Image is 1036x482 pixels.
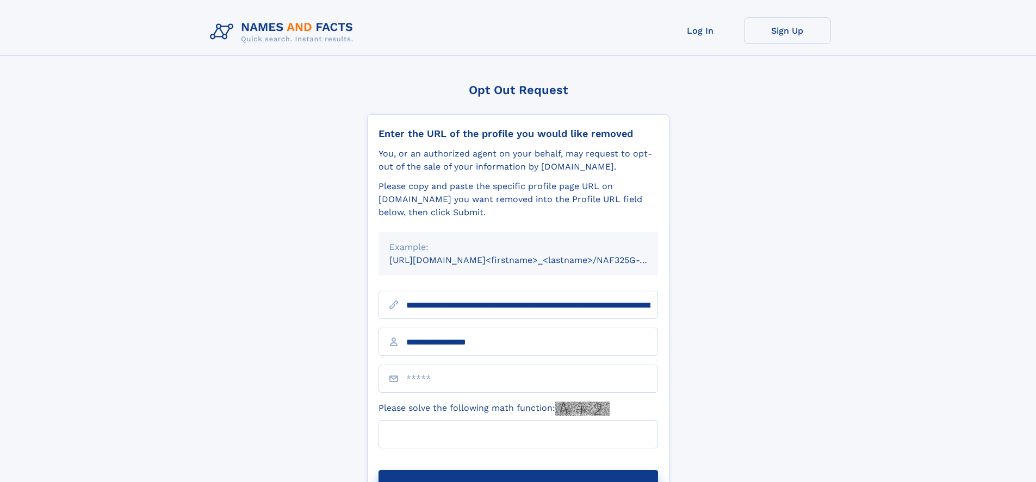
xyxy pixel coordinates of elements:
[379,402,610,416] label: Please solve the following math function:
[206,17,362,47] img: Logo Names and Facts
[367,83,669,97] div: Opt Out Request
[744,17,831,44] a: Sign Up
[379,128,658,140] div: Enter the URL of the profile you would like removed
[389,241,647,254] div: Example:
[379,180,658,219] div: Please copy and paste the specific profile page URL on [DOMAIN_NAME] you want removed into the Pr...
[379,147,658,173] div: You, or an authorized agent on your behalf, may request to opt-out of the sale of your informatio...
[657,17,744,44] a: Log In
[389,255,679,265] small: [URL][DOMAIN_NAME]<firstname>_<lastname>/NAF325G-xxxxxxxx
